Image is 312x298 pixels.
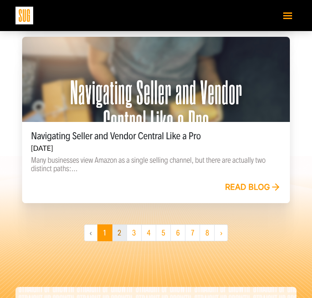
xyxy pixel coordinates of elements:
[214,224,228,241] a: Next »
[156,224,171,241] a: 5
[279,8,297,23] button: Toggle navigation
[97,224,112,241] span: 1
[31,144,281,153] h6: [DATE]
[127,224,142,241] a: 3
[112,224,127,241] a: 2
[170,224,185,241] a: 6
[84,224,98,241] li: « Previous
[200,224,215,241] a: 8
[185,224,200,241] a: 7
[15,7,33,24] img: Sug
[141,224,156,241] a: 4
[31,156,281,173] p: Many businesses view Amazon as a single selling channel, but there are actually two distinct path...
[225,183,281,192] a: Read blog
[31,131,281,141] h5: Navigating Seller and Vendor Central Like a Pro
